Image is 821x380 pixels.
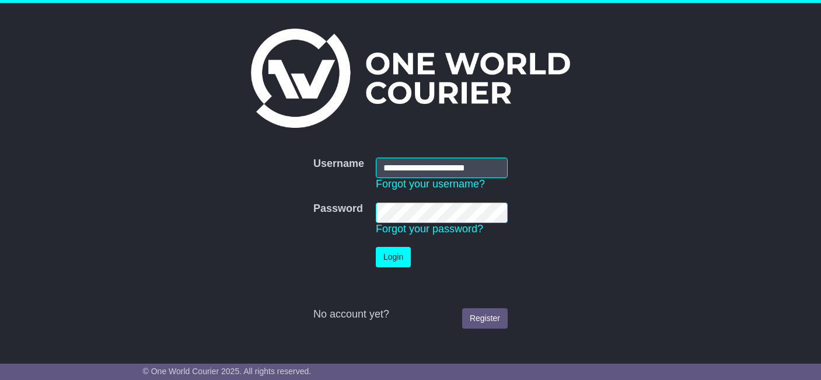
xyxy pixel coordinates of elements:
[251,29,570,128] img: One World
[143,367,312,376] span: © One World Courier 2025. All rights reserved.
[462,308,508,329] a: Register
[376,247,411,267] button: Login
[376,178,485,190] a: Forgot your username?
[376,223,483,235] a: Forgot your password?
[313,158,364,170] label: Username
[313,308,508,321] div: No account yet?
[313,203,363,215] label: Password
